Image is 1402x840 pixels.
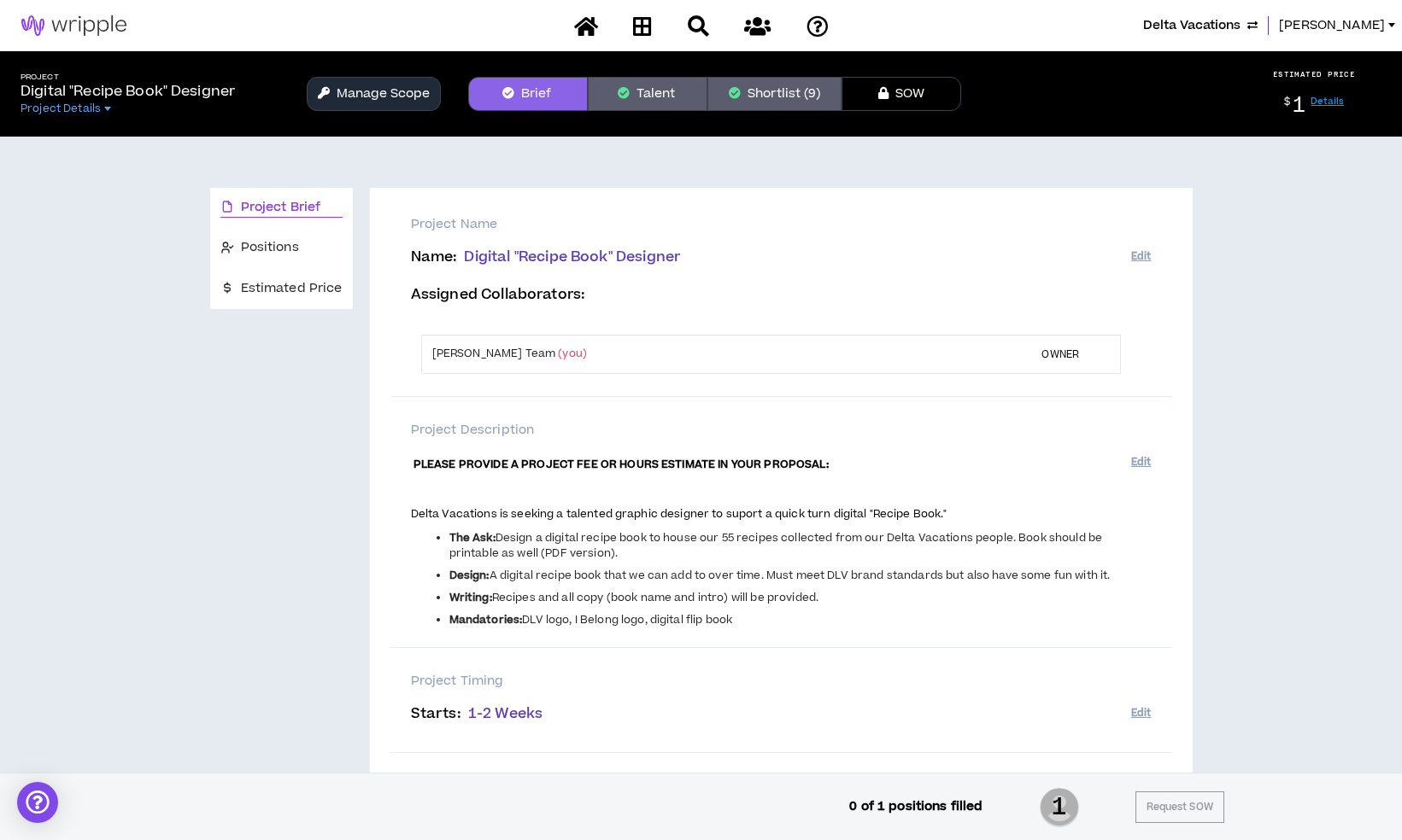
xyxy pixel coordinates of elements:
span: A digital recipe book that we can add to over time. Must meet DLV brand standards but also have s... [490,568,1111,583]
span: DLV logo, I Belong logo, digital flip book [522,612,732,627]
sup: $ [1284,95,1290,109]
strong: The Ask: [449,530,496,545]
strong: Writing: [449,590,492,605]
span: Project Details [21,102,101,115]
button: Edit [1131,448,1151,476]
span: Delta Vacations is seeking a talented graphic designer to suport a quick turn digital "Recipe Book." [411,506,947,522]
span: [PERSON_NAME] [1279,16,1385,35]
td: [PERSON_NAME] Team [421,335,1021,373]
button: Brief [468,77,588,111]
a: Details [1311,95,1344,108]
span: 1 [1040,786,1079,829]
span: Digital "Recipe Book" Designer [464,247,680,267]
button: Edit [1131,242,1151,271]
strong: Design: [449,568,490,583]
p: 0 of 1 positions filled [849,797,983,816]
span: Positions [241,238,299,257]
span: Estimated Price [241,279,343,298]
h5: Project [21,73,235,82]
span: Delta Vacations [1143,16,1241,35]
p: Project Timing [411,672,1152,691]
button: Talent [588,77,707,111]
div: Open Intercom Messenger [17,782,58,823]
button: Manage Scope [307,77,441,111]
button: Request SOW [1135,791,1224,823]
p: Digital "Recipe Book" Designer [21,81,235,102]
button: Delta Vacations [1143,16,1258,35]
button: Edit [1131,699,1151,727]
p: Project Description [411,421,1152,440]
strong: PLEASE PROVIDE A PROJECT FEE OR HOURS ESTIMATE IN YOUR PROPOSAL: [414,457,829,472]
p: Project Name [411,215,1152,234]
span: 1-2 Weeks [468,703,543,724]
p: ESTIMATED PRICE [1273,69,1356,79]
span: (you) [558,346,587,361]
span: Design a digital recipe book to house our 55 recipes collected from our Delta Vacations people. B... [449,530,1103,561]
p: Name : [411,249,1131,265]
span: 1 [1293,90,1305,120]
button: Shortlist (9) [707,77,842,111]
span: Recipes and all copy (book name and intro) will be provided. [492,590,818,605]
strong: Mandatories: [449,612,523,627]
p: Starts : [411,706,1131,722]
button: SOW [842,77,961,111]
span: Project Brief [241,198,321,217]
p: Assigned Collaborators : [411,287,1131,303]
